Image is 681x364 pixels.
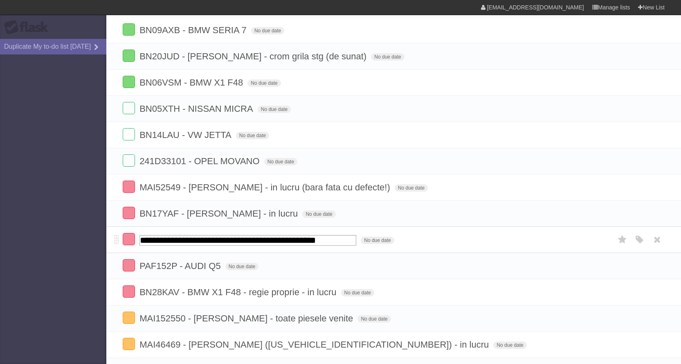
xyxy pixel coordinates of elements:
[139,25,249,35] span: BN09AXB - BMW SERIA 7
[139,287,338,297] span: BN28KAV - BMW X1 F48 - regie proprie - in lucru
[123,102,135,114] label: Done
[615,154,630,168] label: Star task
[395,184,428,192] span: No due date
[123,23,135,36] label: Done
[361,237,394,244] span: No due date
[139,339,491,350] span: MAI46469 - [PERSON_NAME] ([US_VEHICLE_IDENTIFICATION_NUMBER]) - in lucru
[615,50,630,63] label: Star task
[251,27,284,34] span: No due date
[123,181,135,193] label: Done
[615,312,630,325] label: Star task
[123,338,135,350] label: Done
[302,210,335,218] span: No due date
[258,106,291,113] span: No due date
[139,51,369,61] span: BN20JUD - [PERSON_NAME] - crom grila stg (de sunat)
[123,128,135,140] label: Done
[139,156,261,166] span: 241D33101 - OPEL MOVANO
[371,53,404,61] span: No due date
[123,50,135,62] label: Done
[615,207,630,220] label: Star task
[139,208,300,219] span: BN17YAF - [PERSON_NAME] - in lucru
[615,102,630,115] label: Star task
[123,259,135,271] label: Done
[615,23,630,37] label: Star task
[615,338,630,351] label: Star task
[139,261,223,271] span: PAF152P - AUDI Q5
[139,182,392,192] span: MAI52549 - [PERSON_NAME] - in lucru (bara fata cu defecte!)
[615,285,630,299] label: Star task
[123,76,135,88] label: Done
[225,263,258,270] span: No due date
[615,181,630,194] label: Star task
[341,289,374,296] span: No due date
[4,20,53,35] div: Flask
[139,313,355,323] span: MAI152550 - [PERSON_NAME] - toate piesele venite
[236,132,269,139] span: No due date
[493,341,526,349] span: No due date
[264,158,297,165] span: No due date
[615,76,630,89] label: Star task
[615,128,630,142] label: Star task
[123,312,135,324] label: Done
[615,259,630,273] label: Star task
[123,285,135,298] label: Done
[123,207,135,219] label: Done
[139,104,255,114] span: BN05XTH - NISSAN MICRA
[123,154,135,167] label: Done
[247,79,281,87] span: No due date
[123,233,135,245] label: Done
[139,130,234,140] span: BN14LAU - VW JETTA
[139,77,245,88] span: BN06VSM - BMW X1 F48
[357,315,391,323] span: No due date
[615,233,630,246] label: Star task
